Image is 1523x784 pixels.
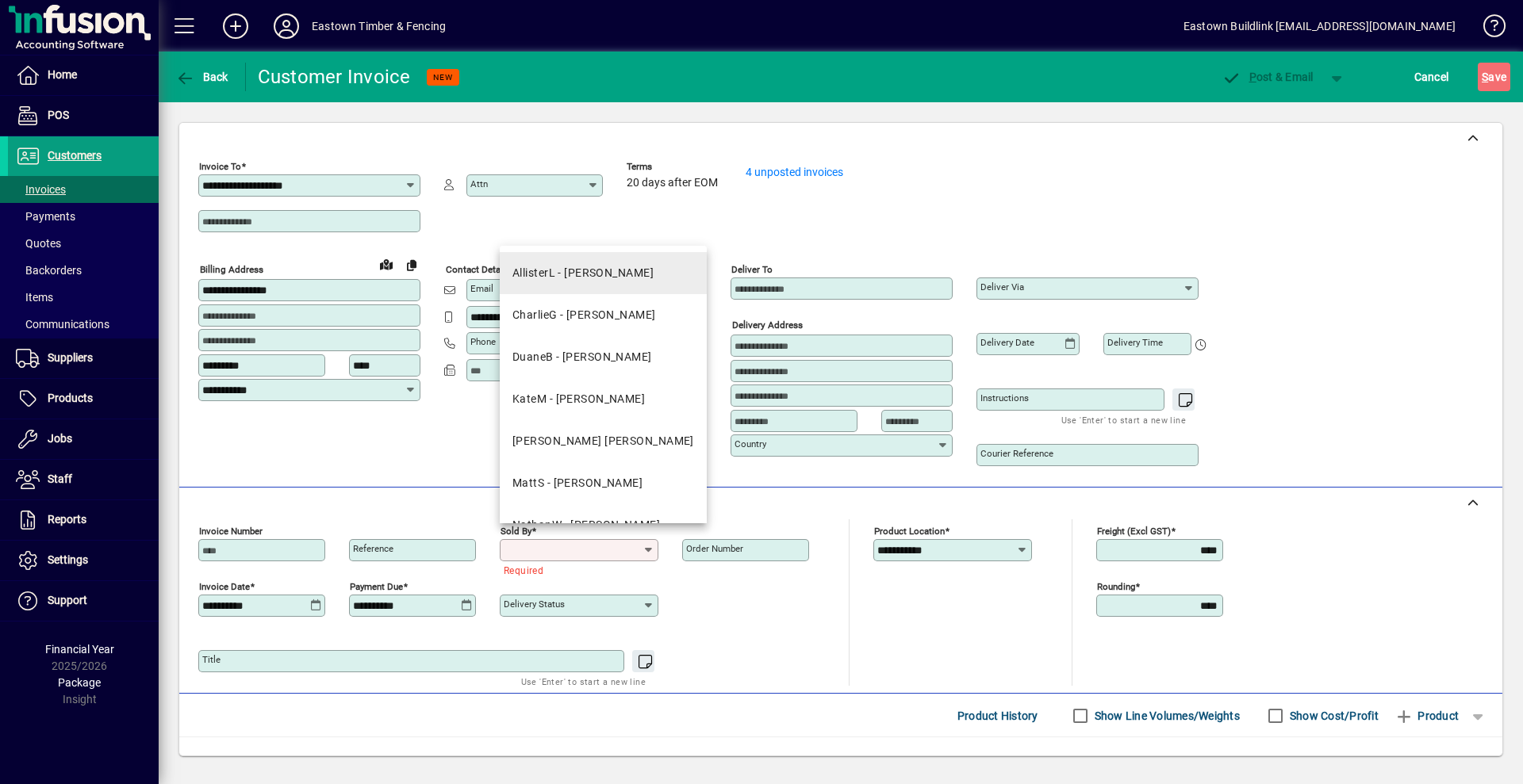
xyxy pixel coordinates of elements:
div: NathanW - [PERSON_NAME] [512,517,660,534]
mat-option: DuaneB - Duane Bovey [500,336,707,378]
mat-label: Phone [470,336,496,347]
span: Staff [48,472,72,485]
mat-label: Reference [353,543,393,554]
mat-label: Order number [686,543,743,554]
a: Suppliers [8,338,159,378]
a: Home [8,55,159,95]
mat-label: Delivery status [504,599,565,610]
mat-label: Attn [470,178,488,189]
button: Copy to Delivery address [399,252,424,277]
div: Customer Invoice [258,64,411,90]
mat-label: Deliver To [731,264,773,275]
a: Invoices [8,176,159,203]
a: Items [8,284,159,311]
mat-label: Freight (excl GST) [1097,526,1171,537]
mat-label: Payment due [350,581,403,592]
div: Eastown Timber & Fencing [312,13,446,39]
label: Show Line Volumes/Weights [1091,708,1240,724]
span: NEW [433,72,453,82]
button: Back [171,63,232,91]
a: Payments [8,203,159,230]
span: Backorders [16,264,82,277]
div: DuaneB - [PERSON_NAME] [512,349,652,365]
div: CharlieG - [PERSON_NAME] [512,307,656,323]
button: Cancel [1410,63,1453,91]
span: Communications [16,318,109,331]
a: Products [8,379,159,419]
mat-label: Title [202,654,221,665]
span: Terms [627,162,722,172]
span: Items [16,291,53,304]
mat-label: Deliver via [980,281,1024,293]
mat-option: KateM - Kate Mallett [500,378,707,420]
app-page-header-button: Back [159,63,246,91]
div: MattS - [PERSON_NAME] [512,475,643,491]
a: Quotes [8,230,159,257]
a: Jobs [8,419,159,459]
mat-label: Delivery time [1107,337,1163,348]
span: Jobs [48,432,72,445]
mat-label: Product location [874,526,945,537]
label: Show Cost/Profit [1287,708,1379,724]
mat-option: MattS - Matt Smith [500,462,707,504]
span: ave [1482,64,1506,90]
mat-label: Delivery date [980,337,1034,348]
mat-label: Invoice date [199,581,250,592]
mat-label: Country [735,438,766,449]
a: Backorders [8,257,159,284]
a: Staff [8,460,159,499]
span: Support [48,594,87,606]
div: KateM - [PERSON_NAME] [512,391,645,407]
mat-label: Courier Reference [980,448,1053,459]
button: Post & Email [1214,63,1322,91]
span: Suppliers [48,351,93,364]
span: Products [48,392,93,404]
a: Support [8,581,159,621]
span: Product [1394,703,1459,729]
mat-error: Required [504,561,646,578]
mat-label: Instructions [980,392,1029,403]
mat-label: Invoice number [199,526,263,537]
span: Financial Year [45,643,114,656]
a: Knowledge Base [1471,3,1503,55]
mat-label: Rounding [1097,581,1135,592]
mat-label: Email [470,283,493,294]
button: Add [210,12,261,40]
span: POS [48,109,69,121]
span: 20 days after EOM [627,177,718,189]
button: Profile [261,12,312,40]
span: Home [48,68,77,81]
mat-option: KiaraN - Kiara Neil [500,420,707,462]
span: Package [58,676,101,689]
span: Back [175,71,228,83]
button: Product [1387,702,1467,730]
span: Product History [957,703,1038,729]
span: Settings [48,553,88,566]
a: View on map [374,251,399,277]
span: Reports [48,513,86,526]
mat-label: Invoice To [199,161,241,172]
div: [PERSON_NAME] [PERSON_NAME] [512,433,694,449]
mat-option: NathanW - Nathan Woolley [500,504,707,546]
span: Invoices [16,183,66,196]
span: S [1482,71,1488,83]
a: Settings [8,541,159,580]
a: POS [8,96,159,136]
div: Eastown Buildlink [EMAIL_ADDRESS][DOMAIN_NAME] [1183,13,1456,39]
mat-option: AllisterL - Allister Lawrence [500,252,707,294]
a: Communications [8,311,159,338]
a: 4 unposted invoices [746,166,843,178]
mat-hint: Use 'Enter' to start a new line [1061,411,1186,429]
span: Quotes [16,237,61,250]
span: Cancel [1414,64,1449,90]
mat-option: CharlieG - Charlie Gourlay [500,294,707,336]
span: Payments [16,210,75,223]
button: Product History [951,702,1045,730]
button: Save [1478,63,1510,91]
mat-label: Sold by [501,526,531,537]
div: AllisterL - [PERSON_NAME] [512,265,654,281]
mat-hint: Use 'Enter' to start a new line [521,672,646,690]
a: Reports [8,500,159,540]
span: P [1249,71,1256,83]
span: ost & Email [1222,71,1314,83]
